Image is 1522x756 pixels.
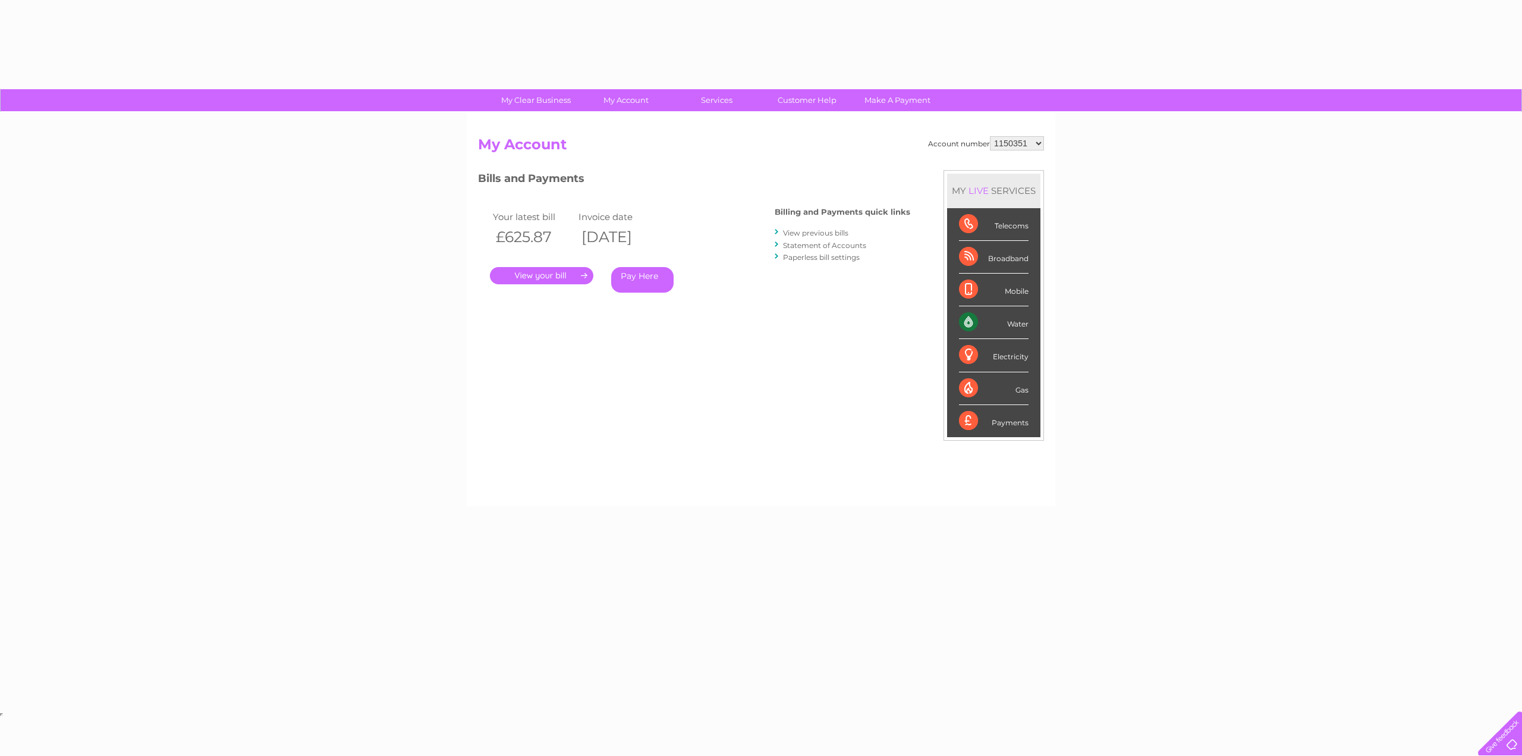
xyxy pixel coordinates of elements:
a: My Clear Business [487,89,585,111]
div: Mobile [959,274,1029,306]
td: Invoice date [576,209,661,225]
div: MY SERVICES [947,174,1040,208]
th: [DATE] [576,225,661,249]
a: Customer Help [758,89,856,111]
div: Broadband [959,241,1029,274]
th: £625.87 [490,225,576,249]
a: Services [668,89,766,111]
a: Pay Here [611,267,674,293]
div: LIVE [966,185,991,196]
div: Account number [928,136,1044,150]
h2: My Account [478,136,1044,159]
a: Statement of Accounts [783,241,866,250]
a: Paperless bill settings [783,253,860,262]
div: Telecoms [959,208,1029,241]
a: My Account [577,89,675,111]
td: Your latest bill [490,209,576,225]
div: Water [959,306,1029,339]
div: Payments [959,405,1029,437]
h4: Billing and Payments quick links [775,208,910,217]
h3: Bills and Payments [478,170,910,191]
a: View previous bills [783,228,848,237]
a: Make A Payment [848,89,946,111]
a: . [490,267,593,284]
div: Gas [959,372,1029,405]
div: Electricity [959,339,1029,372]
